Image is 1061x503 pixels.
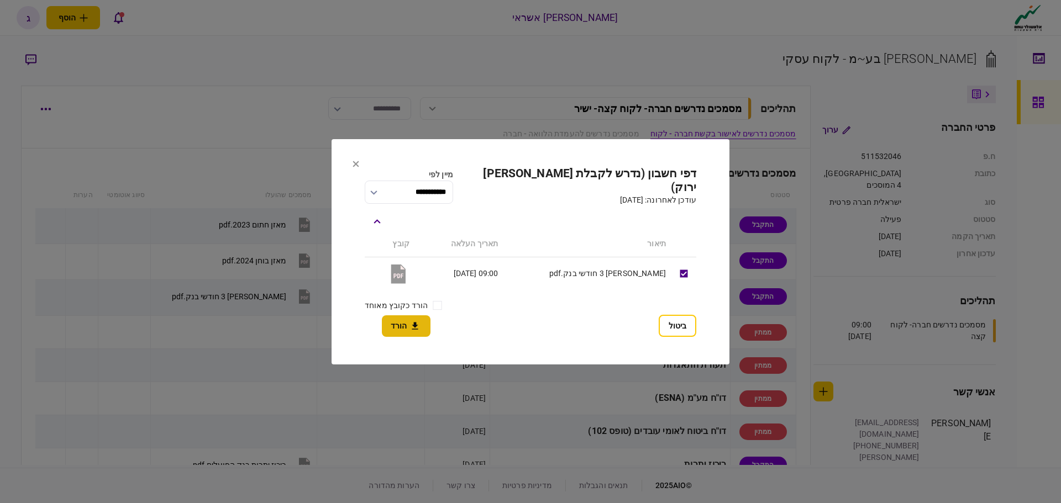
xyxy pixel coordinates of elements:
[659,315,696,337] button: ביטול
[459,167,696,194] h2: דפי חשבון (נדרש לקבלת [PERSON_NAME] ירוק)
[365,169,453,181] div: מיין לפי
[415,231,503,257] th: תאריך העלאה
[503,257,671,290] td: [PERSON_NAME] 3 חודשי בנק.pdf
[365,231,415,257] th: קובץ
[382,315,430,337] button: הורד
[365,300,428,311] label: הורד כקובץ מאוחד
[459,194,696,206] div: עודכן לאחרונה: [DATE]
[415,257,503,290] td: 09:00 [DATE]
[503,231,671,257] th: תיאור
